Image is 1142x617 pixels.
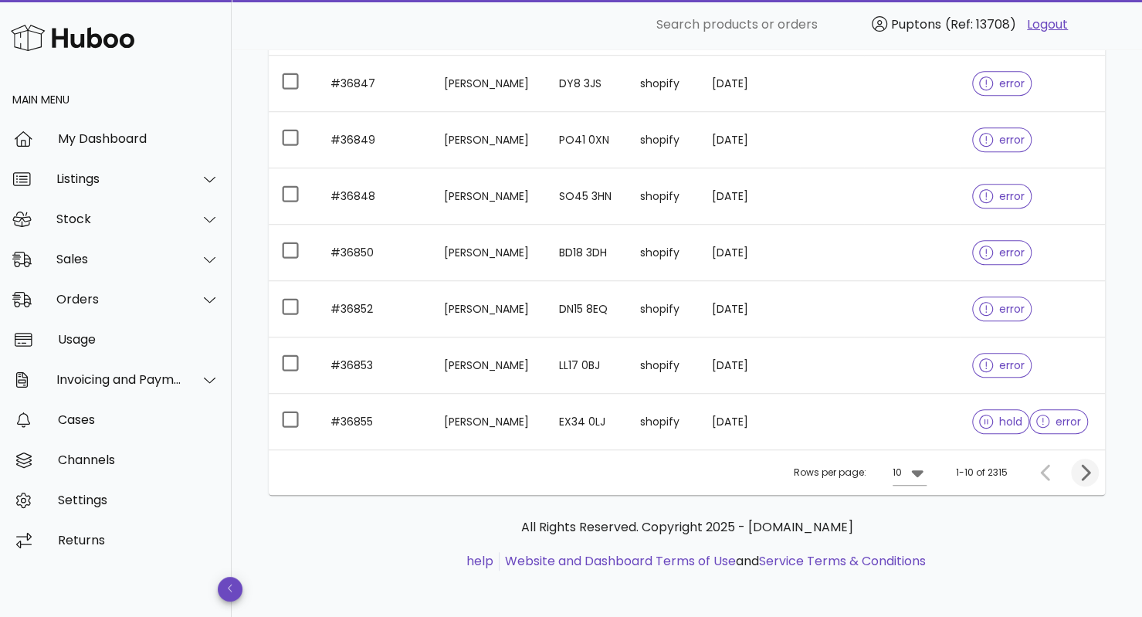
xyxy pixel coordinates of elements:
td: shopify [628,225,700,281]
td: PO41 0XN [547,112,627,168]
span: hold [979,416,1022,427]
div: 1-10 of 2315 [956,466,1008,480]
div: Cases [58,412,219,427]
td: EX34 0LJ [547,394,627,449]
td: [DATE] [699,225,799,281]
div: Stock [56,212,182,226]
span: error [979,303,1025,314]
td: BD18 3DH [547,225,627,281]
td: shopify [628,281,700,337]
td: #36847 [318,56,432,112]
span: error [979,191,1025,202]
td: shopify [628,394,700,449]
li: and [500,552,926,571]
td: #36849 [318,112,432,168]
a: Logout [1027,15,1068,34]
td: [PERSON_NAME] [432,281,547,337]
div: Usage [58,332,219,347]
div: 10 [893,466,902,480]
span: error [979,360,1025,371]
span: error [979,78,1025,89]
a: Website and Dashboard Terms of Use [505,552,736,570]
td: shopify [628,168,700,225]
a: Service Terms & Conditions [759,552,926,570]
div: Channels [58,453,219,467]
td: DN15 8EQ [547,281,627,337]
div: Listings [56,171,182,186]
td: [PERSON_NAME] [432,337,547,394]
td: [DATE] [699,281,799,337]
span: error [1036,416,1082,427]
td: SO45 3HN [547,168,627,225]
span: error [979,247,1025,258]
div: 10Rows per page: [893,460,927,485]
div: Sales [56,252,182,266]
td: #36853 [318,337,432,394]
td: shopify [628,112,700,168]
td: LL17 0BJ [547,337,627,394]
td: #36852 [318,281,432,337]
td: [PERSON_NAME] [432,56,547,112]
td: [DATE] [699,337,799,394]
span: error [979,134,1025,145]
td: [PERSON_NAME] [432,112,547,168]
div: Orders [56,292,182,307]
td: shopify [628,337,700,394]
td: [DATE] [699,394,799,449]
td: #36855 [318,394,432,449]
td: [PERSON_NAME] [432,394,547,449]
div: Rows per page: [794,450,927,495]
div: Invoicing and Payments [56,372,182,387]
td: [DATE] [699,168,799,225]
td: [DATE] [699,56,799,112]
td: [DATE] [699,112,799,168]
td: shopify [628,56,700,112]
span: Puptons [891,15,941,33]
td: [PERSON_NAME] [432,168,547,225]
td: #36848 [318,168,432,225]
td: #36850 [318,225,432,281]
img: Huboo Logo [11,21,134,54]
span: (Ref: 13708) [945,15,1016,33]
div: Settings [58,493,219,507]
div: Returns [58,533,219,548]
a: help [466,552,493,570]
td: DY8 3JS [547,56,627,112]
div: My Dashboard [58,131,219,146]
td: [PERSON_NAME] [432,225,547,281]
button: Next page [1071,459,1099,486]
p: All Rights Reserved. Copyright 2025 - [DOMAIN_NAME] [281,518,1093,537]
